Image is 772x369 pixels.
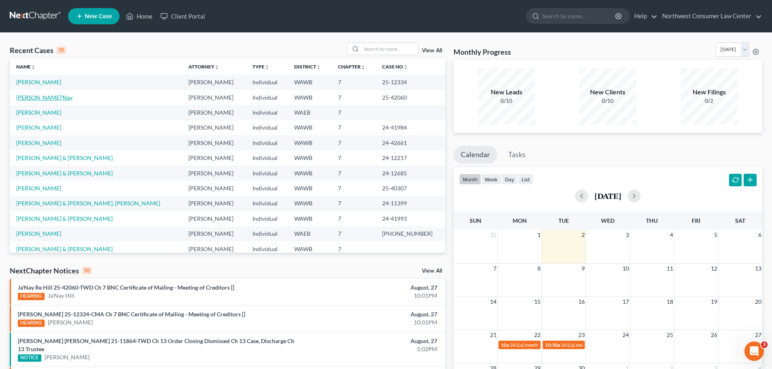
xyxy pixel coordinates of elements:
[156,9,209,23] a: Client Portal
[182,211,246,226] td: [PERSON_NAME]
[18,337,294,352] a: [PERSON_NAME] [PERSON_NAME] 21-11864-TWD Ch 13 Order Closing Dismissed Ch 13 Case, Discharge Ch 1...
[182,196,246,211] td: [PERSON_NAME]
[376,196,445,211] td: 24-11399
[246,211,288,226] td: Individual
[246,105,288,120] td: Individual
[361,65,366,70] i: unfold_more
[16,215,113,222] a: [PERSON_NAME] & [PERSON_NAME]
[182,120,246,135] td: [PERSON_NAME]
[214,65,219,70] i: unfold_more
[581,264,586,273] span: 9
[331,226,376,241] td: 7
[18,284,234,291] a: Ja'Nay Re Hill 25-42060-TWD Ch 7 BNC Certificate of Mailing - Meeting of Creditors []
[744,341,764,361] iframe: Intercom live chat
[288,75,331,90] td: WAWB
[558,217,569,224] span: Tue
[16,154,113,161] a: [PERSON_NAME] & [PERSON_NAME]
[537,230,541,240] span: 1
[182,181,246,196] td: [PERSON_NAME]
[422,48,442,53] a: View All
[182,150,246,165] td: [PERSON_NAME]
[85,13,112,19] span: New Case
[376,150,445,165] td: 24-12217
[489,297,497,307] span: 14
[31,65,36,70] i: unfold_more
[303,345,437,353] div: 5:02PM
[16,124,61,131] a: [PERSON_NAME]
[16,94,73,101] a: [PERSON_NAME]'Nay
[580,87,636,97] div: New Clients
[182,135,246,150] td: [PERSON_NAME]
[331,241,376,256] td: 7
[453,47,511,57] h3: Monthly Progress
[265,65,269,70] i: unfold_more
[542,9,616,23] input: Search by name...
[246,75,288,90] td: Individual
[470,217,481,224] span: Sun
[16,170,113,177] a: [PERSON_NAME] & [PERSON_NAME]
[533,330,541,340] span: 22
[331,90,376,105] td: 7
[316,65,321,70] i: unfold_more
[246,90,288,105] td: Individual
[122,9,156,23] a: Home
[376,166,445,181] td: 24-12685
[252,64,269,70] a: Typeunfold_more
[489,230,497,240] span: 31
[501,146,533,164] a: Tasks
[331,166,376,181] td: 7
[757,230,762,240] span: 6
[246,166,288,181] td: Individual
[331,120,376,135] td: 7
[376,211,445,226] td: 24-41993
[761,341,768,348] span: 3
[246,226,288,241] td: Individual
[595,192,621,200] h2: [DATE]
[288,90,331,105] td: WAWB
[403,65,408,70] i: unfold_more
[422,268,442,274] a: View All
[57,47,66,54] div: 15
[533,297,541,307] span: 15
[18,311,245,318] a: [PERSON_NAME] 25-12334-CMA Ch 7 BNC Certificate of Mailing - Meeting of Creditors []
[361,43,418,55] input: Search by name...
[182,226,246,241] td: [PERSON_NAME]
[692,217,700,224] span: Fri
[754,264,762,273] span: 13
[182,75,246,90] td: [PERSON_NAME]
[18,293,45,300] div: HEARING
[303,292,437,300] div: 10:01PM
[331,150,376,165] td: 7
[48,318,93,326] a: [PERSON_NAME]
[246,120,288,135] td: Individual
[303,318,437,326] div: 10:01PM
[288,196,331,211] td: WAWB
[625,230,630,240] span: 3
[294,64,321,70] a: Districtunfold_more
[16,109,61,116] a: [PERSON_NAME]
[16,200,160,207] a: [PERSON_NAME] & [PERSON_NAME], [PERSON_NAME]
[376,226,445,241] td: [PHONE_NUMBER]
[48,292,75,300] a: Ja'Nay Hill
[338,64,366,70] a: Chapterunfold_more
[478,87,535,97] div: New Leads
[288,166,331,181] td: WAWB
[10,266,92,275] div: NextChapter Notices
[18,354,41,362] div: NOTICE
[658,9,762,23] a: Northwest Consumer Law Center
[45,353,90,361] a: [PERSON_NAME]
[288,211,331,226] td: WAWB
[331,105,376,120] td: 7
[537,264,541,273] span: 8
[188,64,219,70] a: Attorneyunfold_more
[478,97,535,105] div: 0/10
[545,342,560,348] span: 10:30a
[601,217,614,224] span: Wed
[331,135,376,150] td: 7
[288,105,331,120] td: WAEB
[489,330,497,340] span: 21
[10,45,66,55] div: Recent Cases
[754,297,762,307] span: 20
[288,241,331,256] td: WAWB
[16,64,36,70] a: Nameunfold_more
